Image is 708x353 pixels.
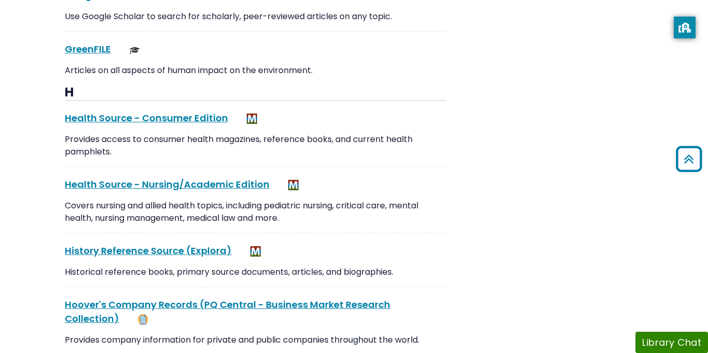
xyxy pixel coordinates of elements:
[635,332,708,353] button: Library Chat
[65,85,446,101] h3: H
[138,314,148,324] img: Company Information
[65,178,270,191] a: Health Source - Nursing/Academic Edition
[674,17,696,38] button: privacy banner
[65,244,232,257] a: History Reference Source (Explora)
[65,43,111,55] a: GreenFILE
[65,10,446,23] p: Use Google Scholar to search for scholarly, peer-reviewed articles on any topic.
[65,200,446,224] p: Covers nursing and allied health topics, including pediatric nursing, critical care, mental healt...
[65,266,446,278] p: Historical reference books, primary source documents, articles, and biographies.
[130,45,140,55] img: Scholarly or Peer Reviewed
[65,334,446,346] p: Provides company information for private and public companies throughout the world.
[65,298,390,325] a: Hoover's Company Records (PQ Central - Business Market Research Collection)
[65,64,446,77] p: Articles on all aspects of human impact on the environment.
[288,180,299,190] img: MeL (Michigan electronic Library)
[247,114,257,124] img: MeL (Michigan electronic Library)
[65,111,228,124] a: Health Source - Consumer Edition
[672,150,705,167] a: Back to Top
[65,133,446,158] p: Provides access to consumer health magazines, reference books, and current health pamphlets.
[250,246,261,257] img: MeL (Michigan electronic Library)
